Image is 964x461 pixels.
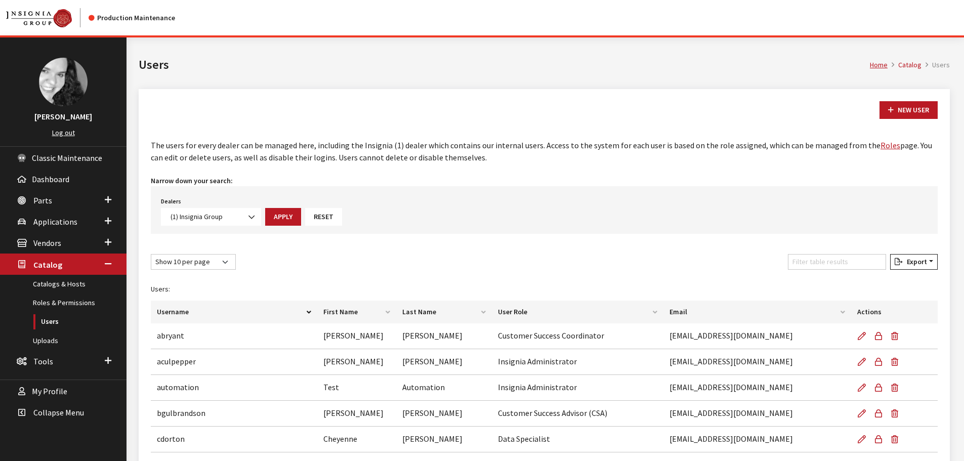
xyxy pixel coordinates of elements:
[32,386,67,396] span: My Profile
[396,375,492,401] td: Automation
[32,153,102,163] span: Classic Maintenance
[151,427,317,452] td: cdorton
[39,58,88,106] img: Khrystal Dorton
[851,301,938,323] th: Actions
[317,375,396,401] td: Test
[857,323,870,349] a: Edit User
[396,349,492,375] td: [PERSON_NAME]
[305,208,342,226] button: Reset
[33,217,77,227] span: Applications
[6,9,72,27] img: Catalog Maintenance
[317,301,396,323] th: First Name: activate to sort column ascending
[857,401,870,426] a: Edit User
[33,260,62,270] span: Catalog
[887,427,907,452] button: Delete User
[857,427,870,452] a: Edit User
[139,56,870,74] h1: Users
[151,301,317,323] th: Username: activate to sort column descending
[151,401,317,427] td: bgulbrandson
[903,257,927,266] span: Export
[10,110,116,122] h3: [PERSON_NAME]
[857,349,870,374] a: Edit User
[888,60,921,70] li: Catalog
[396,301,492,323] th: Last Name: activate to sort column ascending
[492,349,663,375] td: Insignia Administrator
[663,375,851,401] td: [EMAIL_ADDRESS][DOMAIN_NAME]
[317,323,396,349] td: [PERSON_NAME]
[33,356,53,366] span: Tools
[396,323,492,349] td: [PERSON_NAME]
[492,375,663,401] td: Insignia Administrator
[870,375,887,400] button: Disable User
[151,349,317,375] td: aculpepper
[33,238,61,248] span: Vendors
[921,60,950,70] li: Users
[492,301,663,323] th: User Role: activate to sort column ascending
[881,140,900,150] a: Roles
[663,349,851,375] td: [EMAIL_ADDRESS][DOMAIN_NAME]
[161,197,181,206] label: Dealers
[151,139,938,163] p: The users for every dealer can be managed here, including the Insignia (1) dealer which contains ...
[870,427,887,452] button: Disable User
[788,254,886,270] input: Filter table results
[887,323,907,349] button: Delete User
[151,323,317,349] td: abryant
[887,375,907,400] button: Delete User
[663,427,851,452] td: [EMAIL_ADDRESS][DOMAIN_NAME]
[870,323,887,349] button: Disable User
[317,401,396,427] td: [PERSON_NAME]
[492,427,663,452] td: Data Specialist
[33,195,52,205] span: Parts
[151,375,317,401] td: automation
[32,174,69,184] span: Dashboard
[857,375,870,400] a: Edit User
[265,208,301,226] button: Apply
[890,254,938,270] button: Export
[33,407,84,417] span: Collapse Menu
[492,401,663,427] td: Customer Success Advisor (CSA)
[887,349,907,374] button: Delete User
[52,128,75,137] a: Log out
[6,8,89,27] a: Insignia Group logo
[492,323,663,349] td: Customer Success Coordinator
[870,401,887,426] button: Disable User
[151,278,938,301] caption: Users:
[663,401,851,427] td: [EMAIL_ADDRESS][DOMAIN_NAME]
[317,349,396,375] td: [PERSON_NAME]
[870,349,887,374] button: Disable User
[317,427,396,452] td: Cheyenne
[151,176,938,186] h4: Narrow down your search:
[89,13,175,23] div: Production Maintenance
[663,323,851,349] td: [EMAIL_ADDRESS][DOMAIN_NAME]
[161,208,261,226] span: (1) Insignia Group
[879,101,938,119] a: New User
[887,401,907,426] button: Delete User
[396,401,492,427] td: [PERSON_NAME]
[870,60,888,69] a: Home
[663,301,851,323] th: Email: activate to sort column ascending
[167,212,255,222] span: (1) Insignia Group
[396,427,492,452] td: [PERSON_NAME]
